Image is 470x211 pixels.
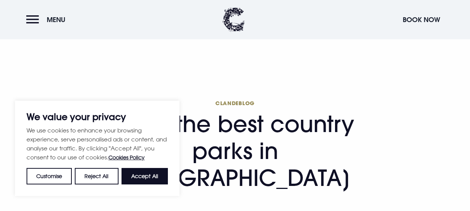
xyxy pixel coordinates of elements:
[108,154,145,160] a: Cookies Policy
[47,15,65,24] span: Menu
[27,168,72,184] button: Customise
[222,7,245,32] img: Clandeboye Lodge
[122,168,168,184] button: Accept All
[27,126,168,162] p: We use cookies to enhance your browsing experience, serve personalised ads or content, and analys...
[399,12,444,28] button: Book Now
[86,100,384,107] span: Clandeblog
[86,100,384,191] h1: 10 of the best country parks in [GEOGRAPHIC_DATA]
[26,12,69,28] button: Menu
[27,112,168,121] p: We value your privacy
[75,168,118,184] button: Reject All
[15,101,179,196] div: We value your privacy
